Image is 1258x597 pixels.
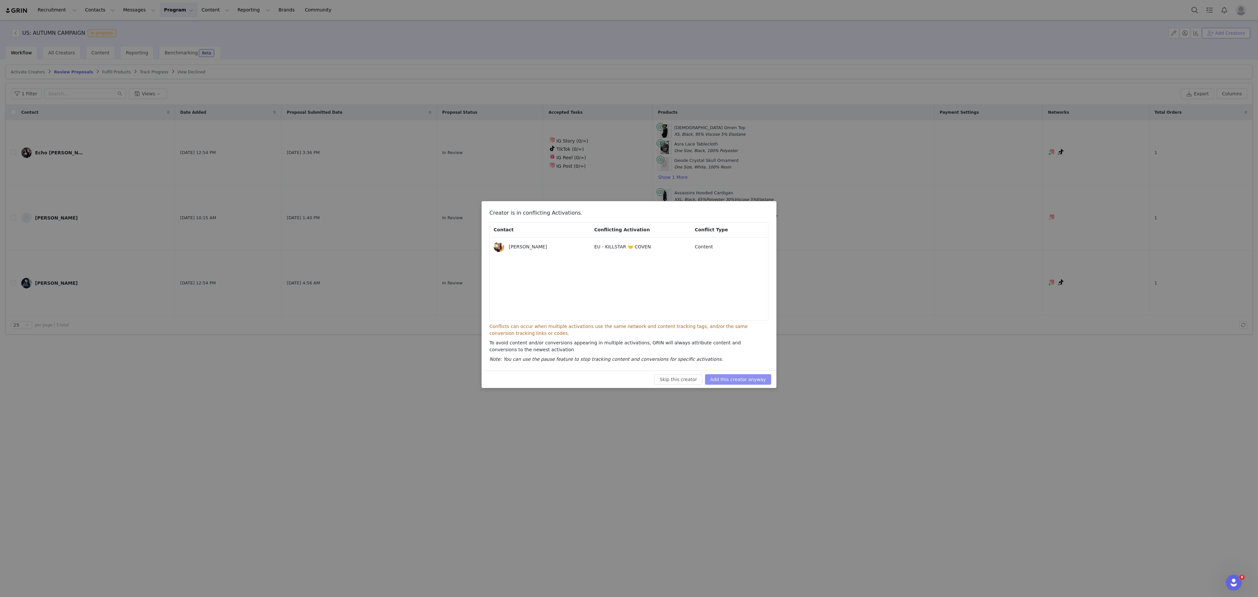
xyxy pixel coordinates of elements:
[489,356,769,363] p: Note: You can use the pause feature to stop tracking content and conversions for specific activat...
[594,243,686,250] p: EU - KILLSTAR 🤝 COVEN
[695,243,763,250] p: Content
[705,374,771,385] button: Add this creator anyway
[489,209,769,220] h3: Creator is in conflicting Activations.
[509,244,547,249] span: [PERSON_NAME]
[1239,575,1245,580] span: 8
[489,323,769,337] p: Conflicts can occur when multiple activations use the same network and content tracking tags, and...
[695,227,728,232] span: Conflict Type
[594,227,650,232] span: Conflicting Activation
[489,339,769,353] p: To avoid content and/or conversions appearing in multiple activations, GRIN will always attribute...
[1226,575,1242,590] iframe: Intercom live chat
[494,241,504,252] img: bf8d5094-5693-45d2-b2f6-0800780e8be9--s.jpg
[654,374,702,385] button: Skip this creator
[494,227,514,232] span: Contact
